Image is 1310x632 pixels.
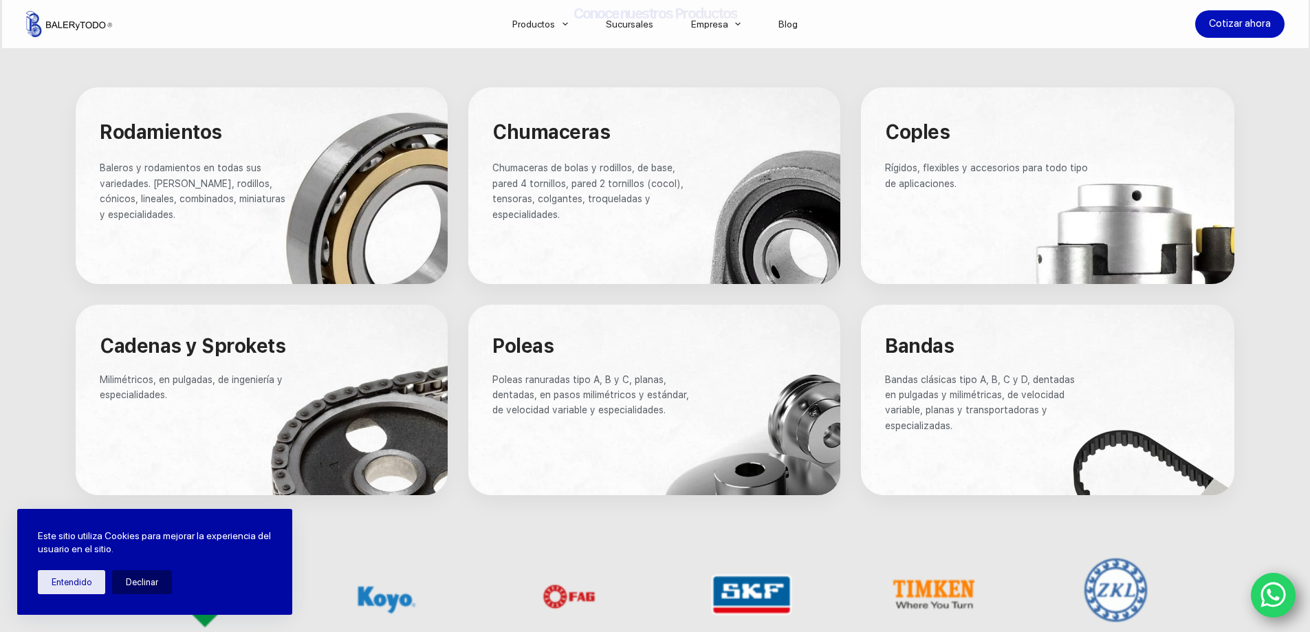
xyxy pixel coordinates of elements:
[885,120,950,144] span: Coples
[100,374,285,400] span: Milimétricos, en pulgadas, de ingeniería y especialidades.
[38,530,272,556] p: Este sitio utiliza Cookies para mejorar la experiencia del usuario en el sitio.
[492,162,686,219] span: Chumaceras de bolas y rodillos, de base, pared 4 tornillos, pared 2 tornillos (cocol), tensoras, ...
[492,334,554,358] span: Poleas
[1251,573,1296,618] a: WhatsApp
[885,374,1078,431] span: Bandas clásicas tipo A, B, C y D, dentadas en pulgadas y milimétricas, de velocidad variable, pla...
[492,120,610,144] span: Chumaceras
[26,11,112,37] img: Balerytodo
[38,570,105,594] button: Entendido
[100,162,288,219] span: Baleros y rodamientos en todas sus variedades. [PERSON_NAME], rodillos, cónicos, lineales, combin...
[100,334,285,358] span: Cadenas y Sprokets
[885,162,1091,188] span: Rígidos, flexibles y accesorios para todo tipo de aplicaciones.
[100,120,222,144] span: Rodamientos
[492,374,692,416] span: Poleas ranuradas tipo A, B y C, planas, dentadas, en pasos milimétricos y estándar, de velocidad ...
[112,570,172,594] button: Declinar
[885,334,954,358] span: Bandas
[1195,10,1285,38] a: Cotizar ahora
